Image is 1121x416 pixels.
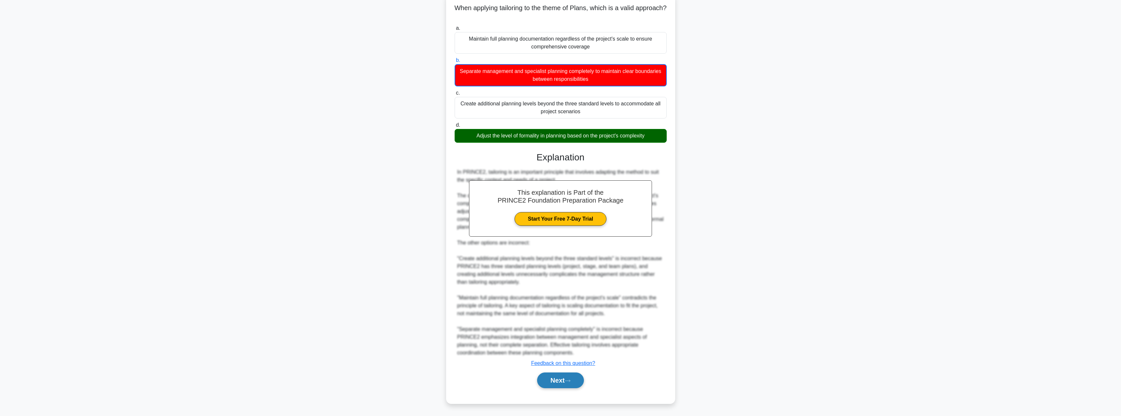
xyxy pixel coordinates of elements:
[515,212,606,226] a: Start Your Free 7-Day Trial
[456,90,460,96] span: c.
[531,360,595,366] a: Feedback on this question?
[459,152,663,163] h3: Explanation
[455,64,667,86] div: Separate management and specialist planning completely to maintain clear boundaries between respo...
[454,4,667,20] h5: When applying tailoring to the theme of Plans, which is a valid approach?
[456,25,460,31] span: a.
[455,32,667,54] div: Maintain full planning documentation regardless of the project's scale to ensure comprehensive co...
[455,129,667,143] div: Adjust the level of formality in planning based on the project's complexity
[537,372,584,388] button: Next
[455,97,667,118] div: Create additional planning levels beyond the three standard levels to accommodate all project sce...
[457,168,664,357] div: In PRINCE2, tailoring is an important principle that involves adapting the method to suit the spe...
[456,122,460,128] span: d.
[456,57,460,63] span: b.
